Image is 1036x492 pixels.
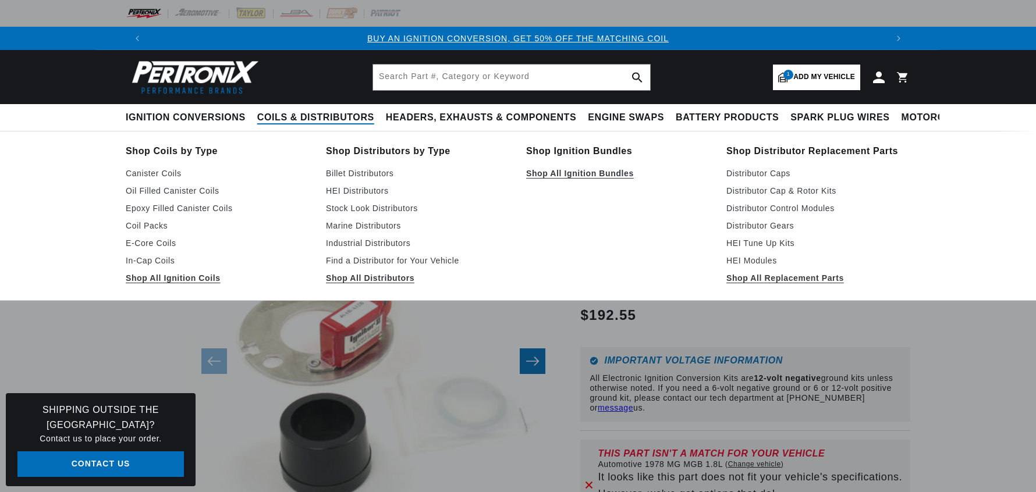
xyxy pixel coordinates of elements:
[326,143,510,159] a: Shop Distributors by Type
[670,104,785,131] summary: Battery Products
[126,271,310,285] a: Shop All Ignition Coils
[257,112,374,124] span: Coils & Distributors
[126,219,310,233] a: Coil Packs
[126,236,310,250] a: E-Core Coils
[126,112,246,124] span: Ignition Conversions
[783,70,793,80] span: 1
[590,373,901,412] p: All Electronic Ignition Conversion Kits are ground kits unless otherwise noted. If you need a 6-v...
[326,236,510,250] a: Industrial Distributors
[17,402,184,432] h3: Shipping Outside the [GEOGRAPHIC_DATA]?
[126,201,310,215] a: Epoxy Filled Canister Coils
[326,201,510,215] a: Stock Look Distributors
[725,459,783,469] a: Change vehicle
[726,166,910,180] a: Distributor Caps
[726,201,910,215] a: Distributor Control Modules
[726,271,910,285] a: Shop All Replacement Parts
[726,184,910,198] a: Distributor Cap & Rotor Kits
[386,112,576,124] span: Headers, Exhausts & Components
[588,112,664,124] span: Engine Swaps
[17,432,184,445] p: Contact us to place your order.
[149,32,887,45] div: Announcement
[373,65,650,90] input: Search Part #, Category or Keyword
[17,451,184,477] a: Contact Us
[580,305,636,326] span: $192.55
[126,166,310,180] a: Canister Coils
[726,254,910,268] a: HEI Modules
[126,57,260,97] img: Pertronix
[902,112,971,124] span: Motorcycle
[380,104,582,131] summary: Headers, Exhausts & Components
[598,403,633,412] a: message
[526,166,710,180] a: Shop All Ignition Bundles
[367,34,669,43] a: BUY AN IGNITION CONVERSION, GET 50% OFF THE MATCHING COIL
[676,112,779,124] span: Battery Products
[790,112,889,124] span: Spark Plug Wires
[754,373,821,383] strong: 12-volt negative
[625,65,650,90] button: search button
[201,348,227,374] button: Slide left
[590,356,901,365] h6: Important Voltage Information
[726,236,910,250] a: HEI Tune Up Kits
[526,143,710,159] a: Shop Ignition Bundles
[887,27,910,50] button: Translation missing: en.sections.announcements.next_announcement
[149,32,887,45] div: 1 of 3
[126,184,310,198] a: Oil Filled Canister Coils
[326,271,510,285] a: Shop All Distributors
[326,166,510,180] a: Billet Distributors
[97,27,939,50] slideshow-component: Translation missing: en.sections.announcements.announcement_bar
[598,459,723,469] span: Automotive 1978 MG MGB 1.8L
[896,104,977,131] summary: Motorcycle
[520,348,545,374] button: Slide right
[126,104,251,131] summary: Ignition Conversions
[326,219,510,233] a: Marine Distributors
[251,104,380,131] summary: Coils & Distributors
[126,143,310,159] a: Shop Coils by Type
[793,72,855,83] span: Add my vehicle
[126,254,310,268] a: In-Cap Coils
[598,449,906,458] div: This part isn't a match for your vehicle
[126,27,149,50] button: Translation missing: en.sections.announcements.previous_announcement
[726,219,910,233] a: Distributor Gears
[773,65,860,90] a: 1Add my vehicle
[326,184,510,198] a: HEI Distributors
[326,254,510,268] a: Find a Distributor for Your Vehicle
[582,104,670,131] summary: Engine Swaps
[726,143,910,159] a: Shop Distributor Replacement Parts
[785,104,895,131] summary: Spark Plug Wires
